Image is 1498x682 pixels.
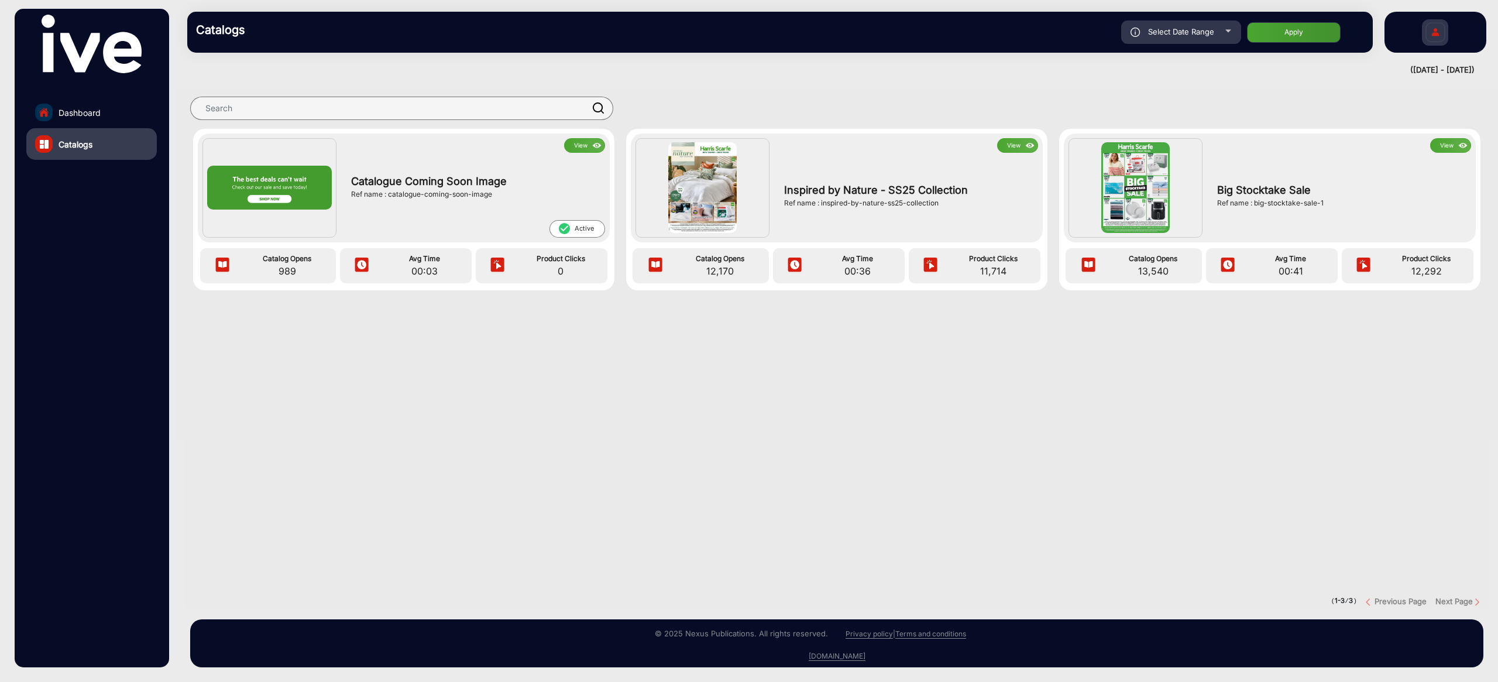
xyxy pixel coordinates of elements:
img: Catalogue Coming Soon Image [207,166,332,209]
img: home [39,107,49,118]
span: Avg Time [813,253,902,264]
span: Select Date Range [1148,27,1214,36]
img: icon [1131,28,1140,37]
span: Big Stocktake Sale [1217,182,1465,198]
span: Product Clicks [1383,253,1471,264]
span: 00:03 [380,264,469,278]
span: Avg Time [380,253,469,264]
a: Dashboard [26,97,157,128]
img: icon [1080,257,1097,275]
div: ([DATE] - [DATE]) [176,64,1475,76]
span: 12,170 [675,264,766,278]
a: Terms and conditions [895,629,966,639]
div: Ref name : catalogue-coming-soon-image [351,189,599,200]
button: Viewicon [1430,138,1471,153]
span: 0 [517,264,605,278]
a: [DOMAIN_NAME] [809,652,865,661]
img: icon [1023,139,1037,152]
img: Inspired by Nature - SS25 Collection [668,142,737,232]
strong: 1-3 [1335,597,1345,605]
img: prodSearch.svg [593,102,604,114]
span: 13,540 [1108,264,1199,278]
img: icon [1219,257,1236,275]
img: icon [353,257,370,275]
span: Avg Time [1246,253,1335,264]
span: Catalog Opens [242,253,333,264]
img: previous button [1366,598,1375,606]
a: | [893,629,895,638]
span: 11,714 [950,264,1038,278]
span: Product Clicks [517,253,605,264]
img: icon [489,257,506,275]
span: Inspired by Nature - SS25 Collection [784,182,1032,198]
button: Viewicon [564,138,605,153]
a: Privacy policy [846,629,893,639]
span: Catalog Opens [1108,253,1199,264]
strong: Previous Page [1375,597,1427,606]
span: Product Clicks [950,253,1038,264]
img: Sign%20Up.svg [1423,13,1448,54]
span: Catalog Opens [675,253,766,264]
img: icon [647,257,664,275]
img: icon [922,257,939,275]
img: icon [590,139,604,152]
button: Viewicon [997,138,1038,153]
span: Catalogue Coming Soon Image [351,173,599,189]
img: icon [1456,139,1470,152]
strong: Next Page [1435,597,1473,606]
img: icon [214,257,231,275]
span: 00:36 [813,264,902,278]
input: Search [190,97,613,120]
span: Dashboard [59,107,101,119]
span: Active [549,220,605,238]
img: vmg-logo [42,15,141,73]
pre: ( / ) [1331,596,1357,606]
button: Apply [1247,22,1341,43]
img: icon [1355,257,1372,275]
small: © 2025 Nexus Publications. All rights reserved. [655,629,828,638]
img: Next button [1473,598,1482,606]
img: icon [786,257,803,275]
strong: 3 [1349,597,1353,605]
span: 12,292 [1383,264,1471,278]
mat-icon: check_circle [558,222,571,235]
h3: Catalogs [196,23,360,37]
span: Catalogs [59,138,92,150]
img: Big Stocktake Sale [1101,142,1170,232]
span: 00:41 [1246,264,1335,278]
span: 989 [242,264,333,278]
div: Ref name : big-stocktake-sale-1 [1217,198,1465,208]
a: Catalogs [26,128,157,160]
div: Ref name : inspired-by-nature-ss25-collection [784,198,1032,208]
img: catalog [40,140,49,149]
